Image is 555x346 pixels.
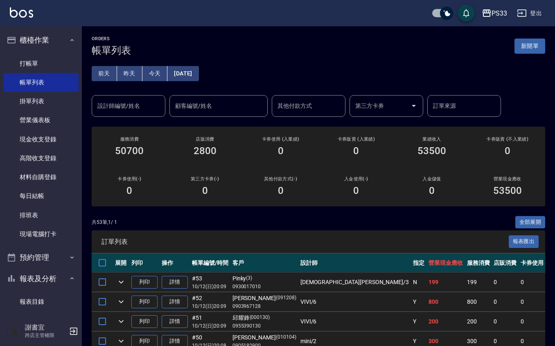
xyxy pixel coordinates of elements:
[192,283,228,290] p: 10/12 (日) 20:09
[465,312,492,331] td: 200
[25,323,67,332] h5: 謝書宜
[92,219,117,226] p: 共 53 筆, 1 / 1
[167,66,199,81] button: [DATE]
[232,314,296,322] div: 邱耀鋒
[276,333,296,342] p: (010104)
[7,323,23,339] img: Person
[3,149,79,168] a: 高階收支登錄
[192,303,228,310] p: 10/12 (日) 20:09
[514,6,545,21] button: 登出
[465,253,492,273] th: 服務消費
[160,253,190,273] th: 操作
[3,311,79,330] a: 店家區間累計表
[250,314,270,322] p: (000130)
[492,292,519,312] td: 0
[3,30,79,51] button: 櫃檯作業
[190,312,230,331] td: #51
[407,99,420,112] button: Open
[162,315,188,328] a: 詳情
[426,312,465,331] td: 200
[232,333,296,342] div: [PERSON_NAME]
[177,176,233,182] h2: 第三方卡券(-)
[232,283,296,290] p: 0930017010
[246,274,252,283] p: (3)
[278,145,284,157] h3: 0
[131,296,158,308] button: 列印
[298,273,411,292] td: [DEMOGRAPHIC_DATA][PERSON_NAME] /3
[92,66,117,81] button: 前天
[3,247,79,268] button: 預約管理
[3,268,79,289] button: 報表及分析
[232,274,296,283] div: Pinky
[276,294,296,303] p: (091208)
[115,145,144,157] h3: 50700
[492,8,507,18] div: PS33
[162,276,188,289] a: 詳情
[515,216,546,229] button: 全部展開
[505,145,510,157] h3: 0
[411,292,426,312] td: Y
[115,276,127,288] button: expand row
[411,253,426,273] th: 指定
[131,276,158,289] button: 列印
[92,36,131,41] h2: ORDERS
[253,137,309,142] h2: 卡券使用 (入業績)
[298,292,411,312] td: VIVI /6
[426,292,465,312] td: 800
[479,137,535,142] h2: 卡券販賣 (不入業績)
[411,312,426,331] td: Y
[102,176,158,182] h2: 卡券使用(-)
[426,253,465,273] th: 營業現金應收
[278,185,284,196] h3: 0
[115,296,127,308] button: expand row
[404,176,460,182] h2: 入金儲值
[328,137,384,142] h2: 卡券販賣 (入業績)
[177,137,233,142] h2: 店販消費
[458,5,474,21] button: save
[190,273,230,292] td: #53
[3,225,79,244] a: 現場電腦打卡
[353,145,359,157] h3: 0
[479,176,535,182] h2: 營業現金應收
[162,296,188,308] a: 詳情
[328,176,384,182] h2: 入金使用(-)
[509,237,539,245] a: 報表匯出
[404,137,460,142] h2: 業績收入
[514,39,545,54] button: 新開單
[102,238,509,246] span: 訂單列表
[129,253,160,273] th: 列印
[190,292,230,312] td: #52
[194,145,217,157] h3: 2800
[3,111,79,130] a: 營業儀表板
[232,322,296,330] p: 0955390130
[411,273,426,292] td: N
[3,92,79,111] a: 掛單列表
[202,185,208,196] h3: 0
[492,273,519,292] td: 0
[192,322,228,330] p: 10/12 (日) 20:09
[465,273,492,292] td: 199
[426,273,465,292] td: 199
[92,45,131,56] h3: 帳單列表
[492,312,519,331] td: 0
[3,73,79,92] a: 帳單列表
[232,294,296,303] div: [PERSON_NAME]
[3,130,79,149] a: 現金收支登錄
[190,253,230,273] th: 帳單編號/時間
[117,66,142,81] button: 昨天
[417,145,446,157] h3: 53500
[493,185,522,196] h3: 53500
[115,315,127,328] button: expand row
[3,206,79,225] a: 排班表
[3,292,79,311] a: 報表目錄
[113,253,129,273] th: 展開
[3,168,79,187] a: 材料自購登錄
[126,185,132,196] h3: 0
[230,253,298,273] th: 客戶
[298,312,411,331] td: VIVI /6
[514,42,545,50] a: 新開單
[10,7,33,18] img: Logo
[465,292,492,312] td: 800
[102,137,158,142] h3: 服務消費
[253,176,309,182] h2: 其他付款方式(-)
